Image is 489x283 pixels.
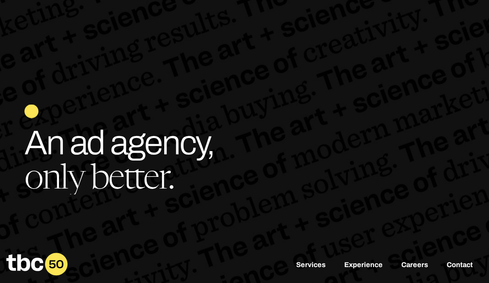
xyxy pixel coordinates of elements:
[447,261,473,270] a: Contact
[344,261,383,270] a: Experience
[296,261,326,270] a: Services
[24,163,174,197] span: only better.
[6,270,68,278] a: Home
[24,124,214,161] span: An ad agency,
[401,261,428,270] a: Careers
